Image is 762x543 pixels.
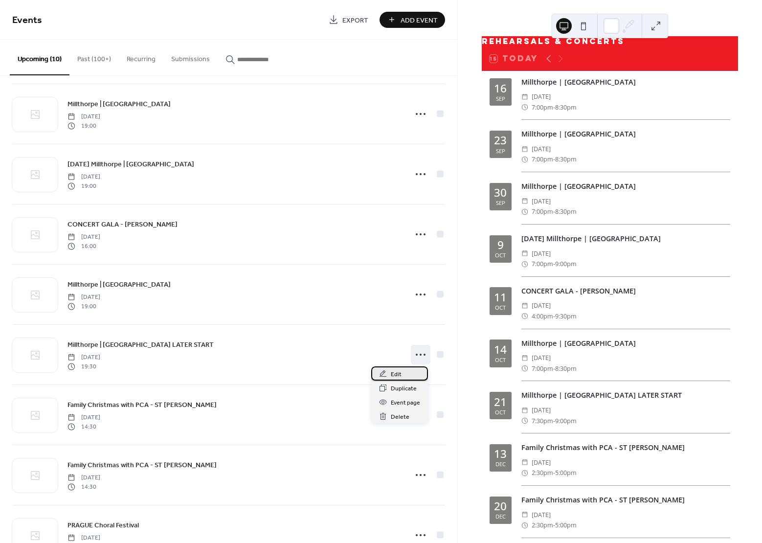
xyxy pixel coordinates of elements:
span: [DATE] [67,113,100,121]
div: ​ [521,520,528,530]
span: - [553,311,555,321]
span: 16:00 [67,242,100,250]
span: - [553,259,555,269]
div: ​ [521,91,528,102]
span: 5:00pm [555,520,577,530]
span: Millthorpe | [GEOGRAPHIC_DATA] LATER START [67,340,214,350]
span: - [553,154,555,164]
div: Family Christmas with PCA - ST [PERSON_NAME] [521,495,730,505]
a: PRAGUE Choral Festival [67,520,139,531]
div: REHEARSALS & CONCERTS [482,36,738,47]
div: Oct [495,409,506,415]
div: [DATE] Millthorpe | [GEOGRAPHIC_DATA] [521,233,730,244]
span: - [553,102,555,113]
div: ​ [521,510,528,520]
span: 7:00pm [532,206,553,217]
span: [DATE] [67,534,100,543]
div: ​ [521,405,528,415]
span: [DATE] [532,196,551,206]
span: [DATE] [67,173,100,181]
button: Recurring [119,40,163,74]
div: Millthorpe | [GEOGRAPHIC_DATA] [521,338,730,349]
span: [DATE] [532,300,551,311]
span: 5:00pm [555,468,577,478]
span: [DATE] [532,457,551,468]
a: Family Christmas with PCA - ST [PERSON_NAME] [67,399,217,410]
span: - [553,468,555,478]
div: 13 [494,449,507,460]
span: [DATE] [532,353,551,363]
span: - [553,416,555,426]
span: 2:30pm [532,520,553,530]
div: Millthorpe | [GEOGRAPHIC_DATA] [521,181,730,192]
div: ​ [521,353,528,363]
span: 8:30pm [555,363,577,374]
div: ​ [521,249,528,259]
div: 11 [494,292,507,303]
span: [DATE] [67,474,100,482]
span: 7:00pm [532,154,553,164]
span: 8:30pm [555,102,577,113]
div: 14 [494,344,507,356]
div: 23 [494,135,507,146]
div: ​ [521,363,528,374]
span: 7:00pm [532,363,553,374]
span: CONCERT GALA - [PERSON_NAME] [67,220,178,230]
span: [DATE] [532,144,551,154]
span: 14:30 [67,422,100,431]
div: ​ [521,102,528,113]
span: [DATE] [532,91,551,102]
span: 19:30 [67,362,100,371]
span: 7:00pm [532,102,553,113]
span: PRAGUE Choral Festival [67,520,139,531]
button: Upcoming (10) [10,40,69,75]
div: Family Christmas with PCA - ST [PERSON_NAME] [521,442,730,453]
span: Export [342,15,368,25]
span: 8:30pm [555,206,577,217]
span: 19:00 [67,302,100,311]
div: ​ [521,206,528,217]
a: CONCERT GALA - [PERSON_NAME] [67,219,178,230]
span: Edit [391,369,402,380]
span: 2:30pm [532,468,553,478]
div: ​ [521,196,528,206]
span: Millthorpe | [GEOGRAPHIC_DATA] [67,99,171,110]
button: Past (100+) [69,40,119,74]
span: [DATE] [532,249,551,259]
span: [DATE] [67,293,100,302]
span: Events [12,11,42,30]
span: 4:00pm [532,311,553,321]
span: Duplicate [391,384,417,394]
div: CONCERT GALA - [PERSON_NAME] [521,286,730,296]
div: Dec [495,514,506,519]
div: ​ [521,468,528,478]
div: Dec [495,461,506,467]
a: Add Event [380,12,445,28]
div: ​ [521,311,528,321]
div: Sep [496,200,505,205]
a: [DATE] Millthorpe | [GEOGRAPHIC_DATA] [67,158,194,170]
button: Submissions [163,40,218,74]
div: Sep [496,148,505,154]
a: Export [321,12,376,28]
div: 30 [494,187,507,199]
div: Millthorpe | [GEOGRAPHIC_DATA] [521,77,730,88]
span: [DATE] Millthorpe | [GEOGRAPHIC_DATA] [67,159,194,170]
span: 19:00 [67,181,100,190]
span: Event page [391,398,420,408]
div: 16 [494,83,507,94]
span: [DATE] [532,405,551,415]
div: ​ [521,259,528,269]
span: 7:30pm [532,416,553,426]
div: ​ [521,416,528,426]
span: [DATE] [67,233,100,242]
div: Millthorpe | [GEOGRAPHIC_DATA] LATER START [521,390,730,401]
span: [DATE] [67,413,100,422]
span: 8:30pm [555,154,577,164]
span: 9:00pm [555,416,577,426]
span: 7:00pm [532,259,553,269]
span: [DATE] [532,510,551,520]
span: Family Christmas with PCA - ST [PERSON_NAME] [67,400,217,410]
span: Millthorpe | [GEOGRAPHIC_DATA] [67,280,171,290]
a: Family Christmas with PCA - ST [PERSON_NAME] [67,459,217,471]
